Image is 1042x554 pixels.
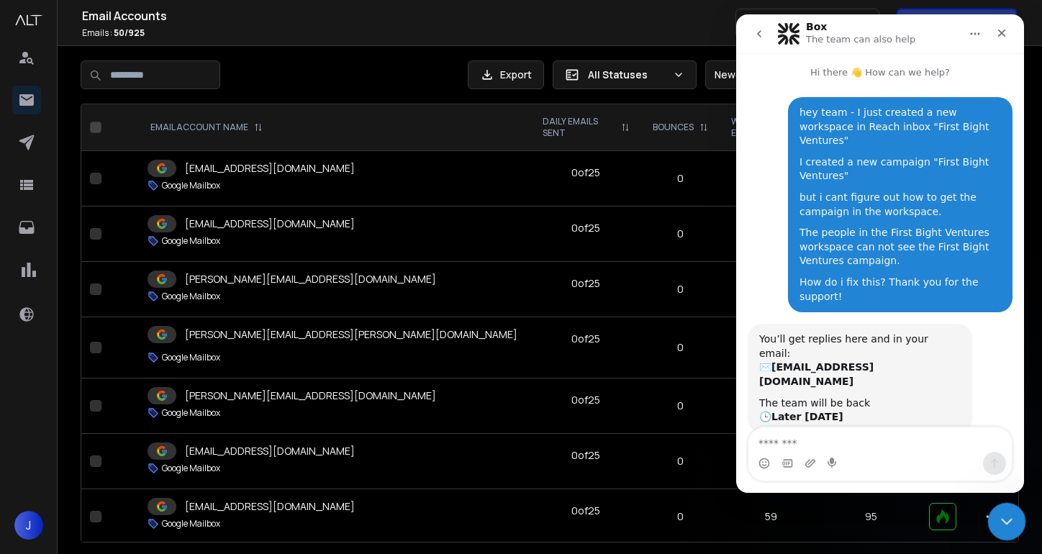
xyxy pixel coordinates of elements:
[650,340,711,355] p: 0
[162,518,220,530] p: Google Mailbox
[897,9,1017,37] button: Get Free Credits
[185,327,517,342] p: [PERSON_NAME][EMAIL_ADDRESS][PERSON_NAME][DOMAIN_NAME]
[653,122,694,133] p: BOUNCES
[650,399,711,413] p: 0
[162,291,220,302] p: Google Mailbox
[185,389,436,403] p: [PERSON_NAME][EMAIL_ADDRESS][DOMAIN_NAME]
[720,262,823,317] td: 48
[720,317,823,378] td: 43
[720,151,823,206] td: 37
[114,27,145,39] span: 50 / 925
[731,116,797,139] p: WARMUP EMAILS
[650,454,711,468] p: 0
[650,227,711,241] p: 0
[720,378,823,434] td: 47
[720,206,823,262] td: 55
[571,332,600,346] div: 0 of 25
[650,509,711,524] p: 0
[650,282,711,296] p: 0
[82,7,735,24] h1: Email Accounts
[571,504,600,518] div: 0 of 25
[14,511,43,540] button: J
[162,180,220,191] p: Google Mailbox
[162,352,220,363] p: Google Mailbox
[543,116,615,139] p: DAILY EMAILS SENT
[185,161,355,176] p: [EMAIL_ADDRESS][DOMAIN_NAME]
[571,221,600,235] div: 0 of 25
[185,217,355,231] p: [EMAIL_ADDRESS][DOMAIN_NAME]
[571,393,600,407] div: 0 of 25
[468,60,544,89] button: Export
[14,14,43,26] img: logo
[988,503,1026,541] iframe: Intercom live chat
[571,448,600,463] div: 0 of 25
[736,14,1024,493] iframe: Intercom live chat
[650,171,711,186] p: 0
[588,68,667,82] p: All Statuses
[705,60,799,89] button: Newest
[162,463,220,474] p: Google Mailbox
[82,27,735,39] p: Emails :
[823,489,920,545] td: 95
[185,272,436,286] p: [PERSON_NAME][EMAIL_ADDRESS][DOMAIN_NAME]
[720,489,823,545] td: 59
[185,499,355,514] p: [EMAIL_ADDRESS][DOMAIN_NAME]
[162,235,220,247] p: Google Mailbox
[185,444,355,458] p: [EMAIL_ADDRESS][DOMAIN_NAME]
[571,165,600,180] div: 0 of 25
[150,122,263,133] div: EMAIL ACCOUNT NAME
[571,276,600,291] div: 0 of 25
[162,407,220,419] p: Google Mailbox
[720,434,823,489] td: 61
